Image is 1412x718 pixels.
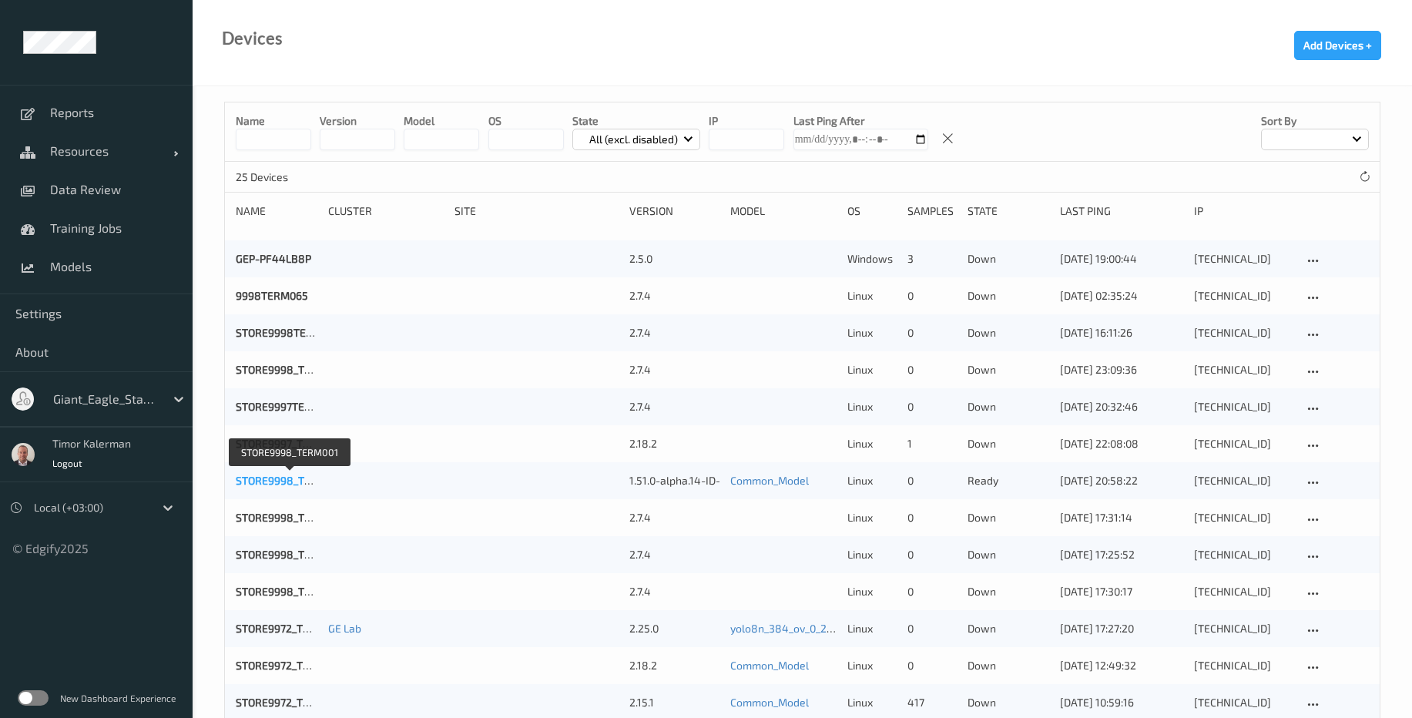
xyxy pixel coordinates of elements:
p: down [968,362,1049,377]
div: Name [236,203,317,219]
a: STORE9972_TERM529 [236,622,344,635]
div: 2.7.4 [629,288,719,304]
div: [TECHNICAL_ID] [1194,399,1293,414]
p: linux [847,288,897,304]
p: linux [847,362,897,377]
div: 0 [907,658,957,673]
a: GE Lab [328,622,361,635]
a: STORE9998_TERM065 [236,363,345,376]
p: State [572,113,701,129]
div: ip [1194,203,1293,219]
div: [DATE] 17:25:52 [1060,547,1183,562]
div: 2.15.1 [629,695,719,710]
div: [TECHNICAL_ID] [1194,658,1293,673]
div: 2.18.2 [629,436,719,451]
a: 9998TERM065 [236,289,308,302]
a: STORE9998_TERM001 [236,474,344,487]
p: linux [847,436,897,451]
div: [DATE] 16:11:26 [1060,325,1183,341]
p: down [968,695,1049,710]
p: linux [847,510,897,525]
a: STORE9998_TERM529 [236,585,345,598]
div: [DATE] 02:35:24 [1060,288,1183,304]
div: [TECHNICAL_ID] [1194,288,1293,304]
p: model [404,113,479,129]
div: [DATE] 19:00:44 [1060,251,1183,267]
p: down [968,399,1049,414]
div: 0 [907,399,957,414]
a: STORE9972_TERM385 [236,696,344,709]
div: [TECHNICAL_ID] [1194,436,1293,451]
p: down [968,436,1049,451]
div: State [968,203,1049,219]
a: STORE9972_TERM002 [236,659,344,672]
div: [TECHNICAL_ID] [1194,362,1293,377]
p: linux [847,621,897,636]
div: 2.7.4 [629,510,719,525]
div: 1.51.0-alpha.14-ID-5480 [629,473,719,488]
div: [TECHNICAL_ID] [1194,695,1293,710]
a: STORE9998_TERM002 [236,548,345,561]
div: Cluster [328,203,443,219]
a: STORE9997TERM001 [236,400,337,413]
div: [DATE] 10:59:16 [1060,695,1183,710]
div: 2.7.4 [629,399,719,414]
div: [DATE] 20:58:22 [1060,473,1183,488]
a: yolo8n_384_ov_0_2_0 [730,622,837,635]
div: 0 [907,288,957,304]
p: linux [847,325,897,341]
p: down [968,251,1049,267]
div: 2.7.4 [629,325,719,341]
div: [TECHNICAL_ID] [1194,547,1293,562]
a: Common_Model [730,659,809,672]
div: Samples [907,203,957,219]
p: OS [488,113,564,129]
div: [TECHNICAL_ID] [1194,325,1293,341]
p: linux [847,399,897,414]
div: [TECHNICAL_ID] [1194,251,1293,267]
p: Sort by [1261,113,1369,129]
div: [DATE] 22:08:08 [1060,436,1183,451]
p: down [968,510,1049,525]
a: GEP-PF44LB8P [236,252,311,265]
p: linux [847,547,897,562]
p: linux [847,658,897,673]
div: [TECHNICAL_ID] [1194,621,1293,636]
p: All (excl. disabled) [584,132,683,147]
a: Common_Model [730,474,809,487]
div: 2.5.0 [629,251,719,267]
p: down [968,288,1049,304]
div: 2.7.4 [629,584,719,599]
div: [DATE] 20:32:46 [1060,399,1183,414]
div: 2.25.0 [629,621,719,636]
div: 2.7.4 [629,547,719,562]
p: linux [847,473,897,488]
p: linux [847,584,897,599]
div: 0 [907,473,957,488]
a: STORE9998TERM065 [236,326,340,339]
div: 0 [907,547,957,562]
button: Add Devices + [1294,31,1381,60]
div: Devices [222,31,283,46]
p: windows [847,251,897,267]
div: 3 [907,251,957,267]
p: version [320,113,395,129]
div: Model [730,203,837,219]
div: [TECHNICAL_ID] [1194,584,1293,599]
div: 417 [907,695,957,710]
div: OS [847,203,897,219]
p: 25 Devices [236,169,351,185]
div: Site [454,203,619,219]
div: 0 [907,510,957,525]
a: Common_Model [730,696,809,709]
p: Name [236,113,311,129]
p: IP [709,113,784,129]
p: linux [847,695,897,710]
p: ready [968,473,1049,488]
div: [DATE] 17:27:20 [1060,621,1183,636]
a: STORE9998_TERM385 [236,511,346,524]
p: down [968,547,1049,562]
div: version [629,203,719,219]
div: 2.18.2 [629,658,719,673]
div: [DATE] 23:09:36 [1060,362,1183,377]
